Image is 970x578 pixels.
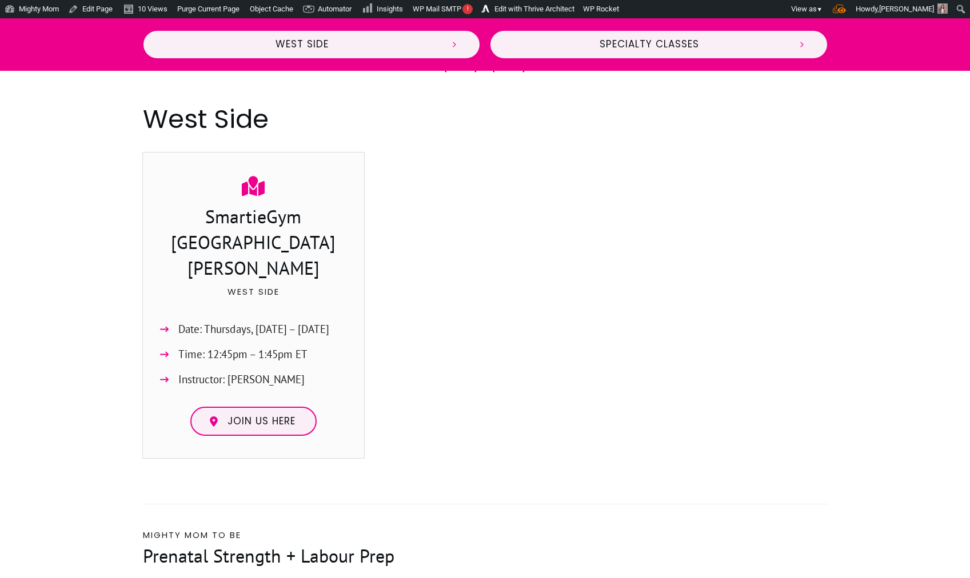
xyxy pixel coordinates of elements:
span: West Side [163,38,441,51]
span: [PERSON_NAME] [879,5,934,13]
p: West Side [154,284,353,313]
h2: West Side [143,101,828,137]
span: Instructor: [PERSON_NAME] [178,370,305,389]
span: Date: Thursdays, [DATE] – [DATE] [178,320,329,339]
span: Specialty Classes [510,38,788,51]
span: Time: 12:45pm – 1:45pm ET [178,345,308,364]
a: West Side [142,30,481,59]
span: Insights [377,5,403,13]
span: ▼ [817,6,823,13]
a: Specialty Classes [489,30,828,59]
span: ! [462,4,473,14]
p: Mighty Mom To Be [143,528,828,543]
p: [DATE] – [DATE] [143,60,828,89]
a: Join us here [190,407,317,436]
span: Join us here [227,415,296,428]
h3: SmartieGym [GEOGRAPHIC_DATA][PERSON_NAME] [154,204,353,283]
